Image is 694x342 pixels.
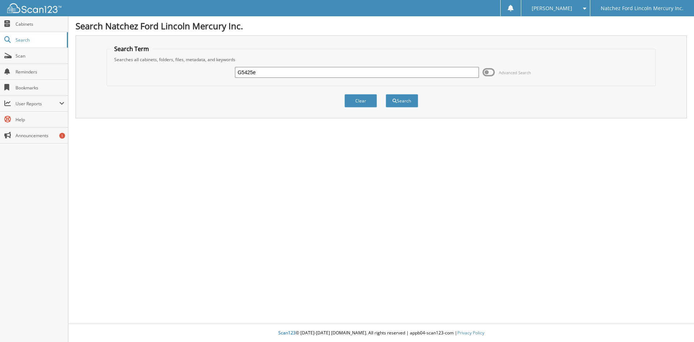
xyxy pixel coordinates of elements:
span: User Reports [16,101,59,107]
a: Privacy Policy [457,330,484,336]
span: Cabinets [16,21,64,27]
span: Scan [16,53,64,59]
button: Search [386,94,418,107]
span: Reminders [16,69,64,75]
div: Searches all cabinets, folders, files, metadata, and keywords [111,56,652,63]
span: Bookmarks [16,85,64,91]
div: 1 [59,133,65,139]
span: [PERSON_NAME] [532,6,572,10]
span: Search [16,37,63,43]
button: Clear [344,94,377,107]
span: Announcements [16,132,64,139]
span: Scan123 [278,330,296,336]
img: scan123-logo-white.svg [7,3,61,13]
h1: Search Natchez Ford Lincoln Mercury Inc. [76,20,687,32]
div: © [DATE]-[DATE] [DOMAIN_NAME]. All rights reserved | appb04-scan123-com | [68,324,694,342]
span: Advanced Search [499,70,531,75]
span: Natchez Ford Lincoln Mercury Inc. [601,6,684,10]
legend: Search Term [111,45,153,53]
span: Help [16,117,64,123]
